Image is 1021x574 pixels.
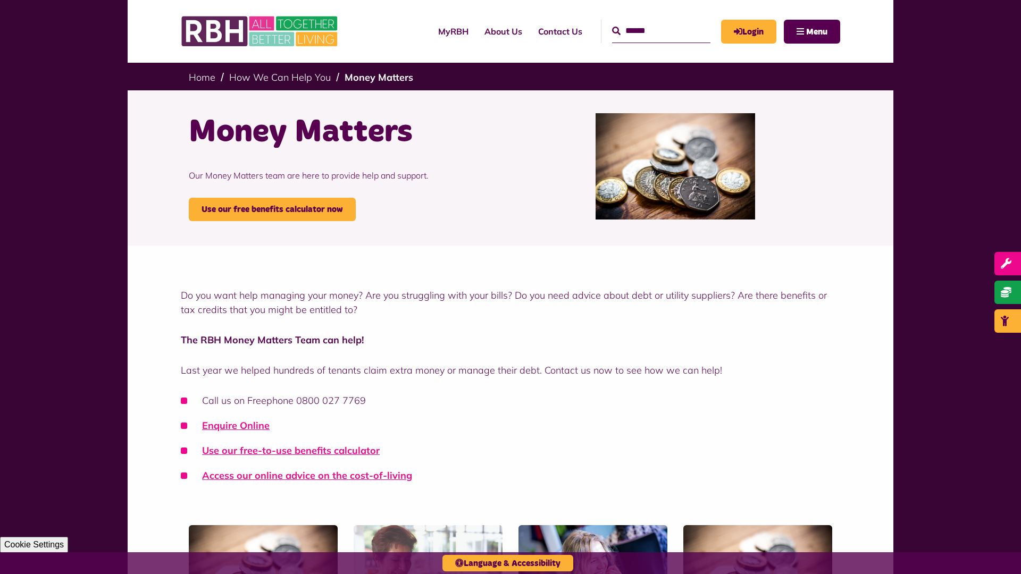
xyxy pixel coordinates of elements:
[430,17,476,46] a: MyRBH
[442,555,573,571] button: Language & Accessibility
[202,444,380,457] a: Use our free-to-use benefits calculator
[189,112,503,153] h1: Money Matters
[345,71,413,83] a: Money Matters
[476,17,530,46] a: About Us
[181,363,840,377] p: Last year we helped hundreds of tenants claim extra money or manage their debt. Contact us now to...
[189,153,503,198] p: Our Money Matters team are here to provide help and support.
[721,20,776,44] a: MyRBH
[530,17,590,46] a: Contact Us
[181,334,364,346] strong: The RBH Money Matters Team can help!
[181,288,840,317] p: Do you want help managing your money? Are you struggling with your bills? Do you need advice abou...
[784,20,840,44] button: Navigation
[202,469,412,482] a: Access our online advice on the cost-of-living
[181,393,840,408] li: Call us on Freephone 0800 027 7769
[202,419,270,432] a: Enquire Online
[189,198,356,221] a: Use our free benefits calculator now
[806,28,827,36] span: Menu
[973,526,1021,574] iframe: Netcall Web Assistant for live chat
[189,71,215,83] a: Home
[229,71,331,83] a: How We Can Help You
[181,11,340,52] img: RBH
[596,113,755,220] img: Money 2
